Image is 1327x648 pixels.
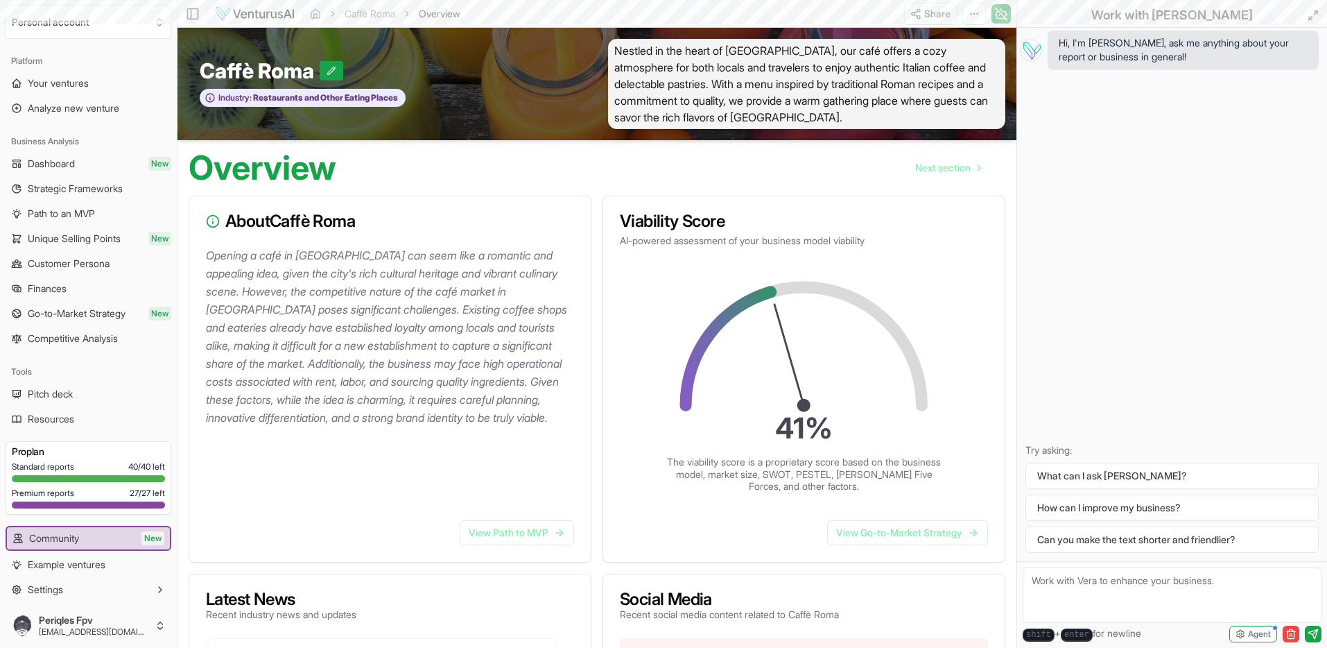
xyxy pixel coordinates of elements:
[28,583,63,597] span: Settings
[6,383,171,405] a: Pitch deck
[206,608,356,622] p: Recent industry news and updates
[1248,629,1271,640] span: Agent
[39,626,149,638] span: [EMAIL_ADDRESS][DOMAIN_NAME]
[1025,463,1319,489] button: What can I ask [PERSON_NAME]?
[6,554,171,576] a: Example ventures
[252,92,398,103] span: Restaurants and Other Eating Places
[128,461,165,472] span: 40 / 40 left
[1020,39,1042,61] img: Vera
[1229,626,1277,642] button: Agent
[6,97,171,119] a: Analyze new venture
[620,591,839,608] h3: Social Media
[6,579,171,601] button: Settings
[206,591,356,608] h3: Latest News
[7,527,170,549] a: CommunityNew
[28,332,118,346] span: Competitive Analysis
[28,387,73,401] span: Pitch deck
[827,520,988,545] a: View Go-to-Market Strategy
[1061,629,1093,642] kbd: enter
[28,307,125,321] span: Go-to-Market Strategy
[11,615,33,637] img: ACg8ocKMXEbDklY7jvPiXzdw1j1LEd-nhHCNtd-NUNbFOwy_Ke9lpw8=s96-c
[608,39,1005,129] span: Nestled in the heart of [GEOGRAPHIC_DATA], our café offers a cozy atmosphere for both locals and ...
[6,50,171,72] div: Platform
[29,531,79,545] span: Community
[6,203,171,225] a: Path to an MVP
[206,246,580,427] p: Opening a café in [GEOGRAPHIC_DATA] can seem like a romantic and appealing idea, given the city's...
[28,282,67,296] span: Finances
[200,89,406,108] button: Industry:Restaurants and Other Eating Places
[130,488,165,499] span: 27 / 27 left
[28,558,105,572] span: Example ventures
[148,232,171,246] span: New
[6,408,171,430] a: Resources
[6,609,171,642] button: Periqles Fpv[EMAIL_ADDRESS][DOMAIN_NAME]
[904,154,991,182] a: Go to next page
[915,161,971,175] span: Next section
[12,488,74,499] span: Premium reports
[620,213,988,230] h3: Viability Score
[12,445,165,459] h3: Pro plan
[28,412,74,426] span: Resources
[12,461,74,472] span: Standard reports
[206,213,574,230] h3: About Caffè Roma
[1023,626,1141,642] span: + for newline
[28,232,121,246] span: Unique Selling Points
[148,307,171,321] span: New
[189,151,336,185] h1: Overview
[904,154,991,182] nav: pagination
[460,520,574,545] a: View Path to MVP
[620,608,839,622] p: Recent social media content related to Caffè Roma
[6,228,171,250] a: Unique Selling PointsNew
[1025,495,1319,521] button: How can I improve my business?
[1025,443,1319,457] p: Try asking:
[28,76,89,90] span: Your ventures
[6,327,171,350] a: Competitive Analysis
[775,411,833,445] text: 41 %
[200,58,320,83] span: Caffè Roma
[1025,527,1319,553] button: Can you make the text shorter and friendlier?
[28,157,75,171] span: Dashboard
[28,257,110,271] span: Customer Persona
[6,302,171,325] a: Go-to-Market StrategyNew
[6,130,171,153] div: Business Analysis
[28,207,95,221] span: Path to an MVP
[6,253,171,275] a: Customer Persona
[141,531,164,545] span: New
[28,101,119,115] span: Analyze new venture
[1023,629,1055,642] kbd: shift
[148,157,171,171] span: New
[28,182,123,196] span: Strategic Frameworks
[6,361,171,383] div: Tools
[6,278,171,300] a: Finances
[6,178,171,200] a: Strategic Frameworks
[39,614,149,626] span: Periqles Fpv
[666,456,943,493] p: The viability score is a proprietary score based on the business model, market size, SWOT, PESTEL...
[1059,36,1308,64] span: Hi, I'm [PERSON_NAME], ask me anything about your report or business in general!
[6,72,171,94] a: Your ventures
[6,153,171,175] a: DashboardNew
[218,92,252,103] span: Industry:
[620,234,988,248] p: AI-powered assessment of your business model viability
